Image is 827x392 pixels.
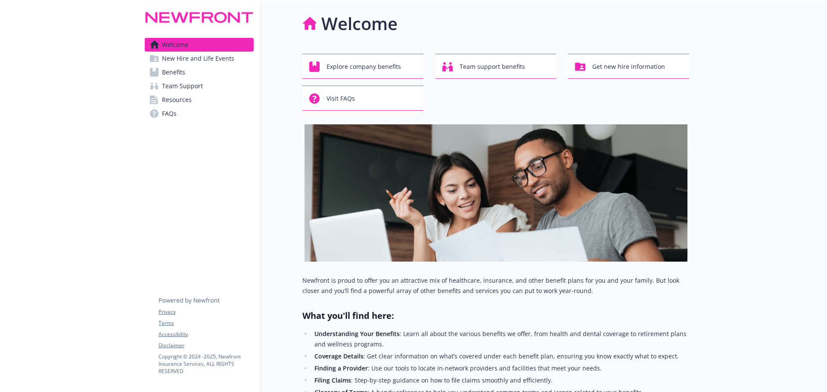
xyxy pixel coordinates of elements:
span: Visit FAQs [326,90,355,107]
a: Accessibility [159,330,253,338]
span: New Hire and Life Events [162,52,234,65]
h2: What you'll find here: [302,310,689,322]
button: Explore company benefits [302,54,423,79]
a: Team Support [145,79,254,93]
p: Copyright © 2024 - 2025 , Newfront Insurance Services, ALL RIGHTS RESERVED [159,353,253,375]
span: Welcome [162,38,188,52]
p: Newfront is proud to offer you an attractive mix of healthcare, insurance, and other benefit plan... [302,275,689,296]
li: : Get clear information on what’s covered under each benefit plan, ensuring you know exactly what... [312,351,689,361]
span: Team support benefits [460,59,525,75]
button: Visit FAQs [302,86,423,111]
span: FAQs [162,107,177,120]
a: Welcome [145,38,254,52]
a: Privacy [159,308,253,316]
span: Get new hire information [592,59,665,75]
strong: Understanding Your Benefits [314,330,400,338]
img: overview page banner [305,124,687,262]
a: Disclaimer [159,342,253,349]
li: : Learn all about the various benefits we offer, from health and dental coverage to retirement pl... [312,329,689,349]
a: Terms [159,319,253,327]
a: New Hire and Life Events [145,52,254,65]
strong: Coverage Details [314,352,364,360]
a: Resources [145,93,254,107]
button: Get new hire information [568,54,689,79]
h1: Welcome [321,11,398,37]
button: Team support benefits [435,54,557,79]
span: Resources [162,93,192,107]
strong: Filing Claims [314,376,351,384]
a: FAQs [145,107,254,120]
li: : Use our tools to locate in-network providers and facilities that meet your needs. [312,363,689,373]
strong: Finding a Provider [314,364,368,372]
span: Benefits [162,65,185,79]
span: Team Support [162,79,203,93]
span: Explore company benefits [326,59,401,75]
li: : Step-by-step guidance on how to file claims smoothly and efficiently. [312,375,689,386]
a: Benefits [145,65,254,79]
